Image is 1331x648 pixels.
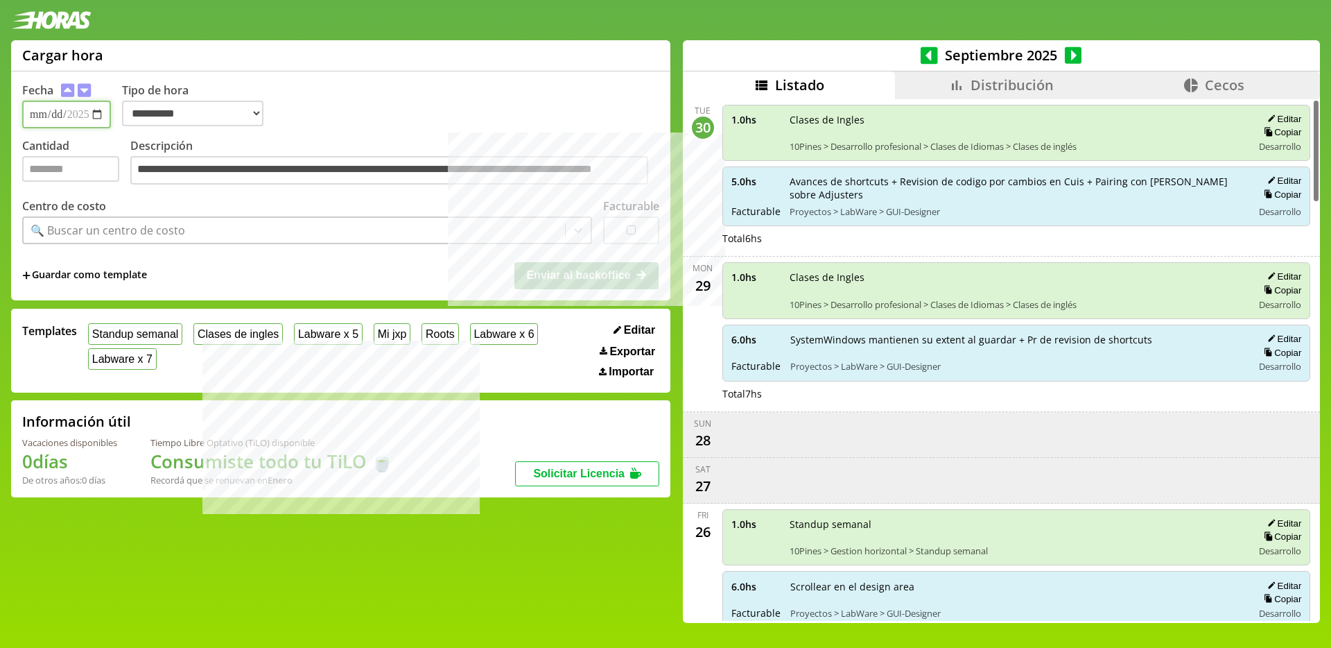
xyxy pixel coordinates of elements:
[1260,347,1301,359] button: Copiar
[694,418,711,429] div: Sun
[1263,518,1301,529] button: Editar
[731,205,780,218] span: Facturable
[88,323,182,345] button: Standup semanal
[130,156,648,185] textarea: Descripción
[971,76,1054,94] span: Distribución
[515,461,659,486] button: Solicitar Licencia
[790,545,1244,557] span: 10Pines > Gestion horizontal > Standup semanal
[150,436,393,449] div: Tiempo Libre Optativo (TiLO) disponible
[790,175,1244,201] span: Avances de shortcuts + Revision de codigo por cambios en Cuis + Pairing con [PERSON_NAME] sobre A...
[1260,126,1301,138] button: Copiar
[938,46,1065,65] span: Septiembre 2025
[1259,607,1301,620] span: Desarrollo
[22,436,117,449] div: Vacaciones disponibles
[1263,175,1301,187] button: Editar
[695,463,711,475] div: Sat
[1263,333,1301,345] button: Editar
[692,117,714,139] div: 30
[22,268,31,283] span: +
[692,475,714,497] div: 27
[1260,531,1301,543] button: Copiar
[294,323,363,345] button: Labware x 5
[1205,76,1244,94] span: Cecos
[421,323,458,345] button: Roots
[150,474,393,486] div: Recordá que se renuevan en
[374,323,410,345] button: Mi jxp
[31,223,185,238] div: 🔍 Buscar un centro de costo
[697,509,708,521] div: Fri
[1259,545,1301,557] span: Desarrollo
[731,113,780,126] span: 1.0 hs
[1259,360,1301,373] span: Desarrollo
[533,468,625,479] span: Solicitar Licencia
[693,262,713,274] div: Mon
[22,323,77,339] span: Templates
[1263,113,1301,125] button: Editar
[609,366,654,378] span: Importar
[88,348,157,370] button: Labware x 7
[683,99,1320,621] div: scrollable content
[731,518,780,531] span: 1.0 hs
[731,271,780,284] span: 1.0 hs
[268,474,293,486] b: Enero
[1260,189,1301,201] button: Copiar
[692,274,714,296] div: 29
[150,449,393,474] h1: Consumiste todo tu TiLO 🍵
[731,175,780,188] span: 5.0 hs
[609,346,655,358] span: Exportar
[790,360,1244,373] span: Proyectos > LabWare > GUI-Designer
[1263,271,1301,282] button: Editar
[695,105,711,117] div: Tue
[595,345,659,359] button: Exportar
[1263,580,1301,592] button: Editar
[1259,140,1301,153] span: Desarrollo
[1259,205,1301,218] span: Desarrollo
[790,205,1244,218] span: Proyectos > LabWare > GUI-Designer
[790,333,1244,346] span: SystemWindows mantienen su extent al guardar + Pr de revision de shortcuts
[692,521,714,543] div: 26
[22,46,103,65] h1: Cargar hora
[22,268,147,283] span: +Guardar como template
[22,83,53,98] label: Fecha
[603,198,659,214] label: Facturable
[722,387,1311,400] div: Total 7 hs
[22,412,131,431] h2: Información útil
[692,429,714,452] div: 28
[731,580,781,593] span: 6.0 hs
[22,198,106,214] label: Centro de costo
[775,76,824,94] span: Listado
[790,271,1244,284] span: Clases de Ingles
[790,518,1244,531] span: Standup semanal
[22,474,117,486] div: De otros años: 0 días
[1259,298,1301,311] span: Desarrollo
[1260,593,1301,605] button: Copiar
[22,156,119,182] input: Cantidad
[193,323,283,345] button: Clases de ingles
[790,607,1244,620] span: Proyectos > LabWare > GUI-Designer
[22,138,130,189] label: Cantidad
[11,11,92,29] img: logotipo
[130,138,659,189] label: Descripción
[731,606,781,620] span: Facturable
[122,83,275,128] label: Tipo de hora
[790,140,1244,153] span: 10Pines > Desarrollo profesional > Clases de Idiomas > Clases de inglés
[624,324,655,336] span: Editar
[790,113,1244,126] span: Clases de Ingles
[722,232,1311,245] div: Total 6 hs
[790,580,1244,593] span: Scrollear en el design area
[122,101,263,126] select: Tipo de hora
[790,298,1244,311] span: 10Pines > Desarrollo profesional > Clases de Idiomas > Clases de inglés
[731,359,781,373] span: Facturable
[609,323,659,337] button: Editar
[731,333,781,346] span: 6.0 hs
[22,449,117,474] h1: 0 días
[1260,284,1301,296] button: Copiar
[470,323,539,345] button: Labware x 6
